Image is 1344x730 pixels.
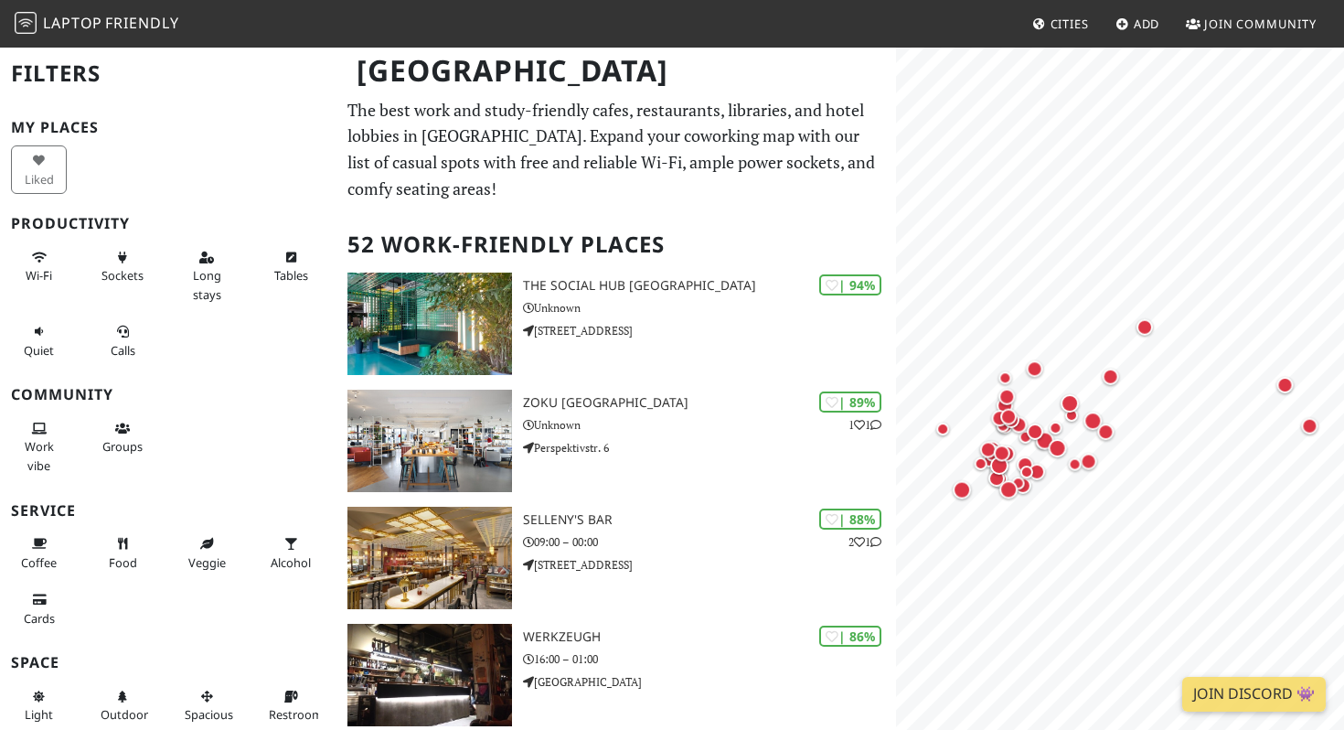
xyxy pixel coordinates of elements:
[179,682,235,730] button: Spacious
[1008,472,1029,494] div: Map marker
[1051,16,1089,32] span: Cities
[15,12,37,34] img: LaptopFriendly
[848,416,881,434] p: 1 1
[999,407,1023,431] div: Map marker
[25,706,53,723] span: Natural light
[523,556,896,574] p: [STREET_ADDRESS]
[979,436,1005,462] div: Map marker
[523,395,896,411] h3: Zoku [GEOGRAPHIC_DATA]
[11,119,325,136] h3: My Places
[15,8,179,40] a: LaptopFriendly LaptopFriendly
[848,533,881,551] p: 2 1
[523,322,896,339] p: [STREET_ADDRESS]
[819,392,881,413] div: | 89%
[111,342,135,359] span: Video/audio calls
[1044,416,1066,438] div: Map marker
[11,46,325,102] h2: Filters
[1099,364,1123,388] div: Map marker
[970,453,992,475] div: Map marker
[1023,419,1047,443] div: Map marker
[1093,420,1117,444] div: Map marker
[523,299,896,317] p: Unknown
[1182,677,1326,712] a: Join Discord 👾
[1134,16,1160,32] span: Add
[1015,425,1037,447] div: Map marker
[1080,408,1105,434] div: Map marker
[347,624,512,726] img: WerkzeugH
[26,267,52,284] span: Stable Wi-Fi
[25,438,54,473] span: People working
[11,317,67,365] button: Quiet
[102,438,143,455] span: Group tables
[11,529,67,577] button: Coffee
[11,682,67,730] button: Light
[263,242,319,291] button: Tables
[1077,449,1101,473] div: Map marker
[336,273,897,375] a: The Social Hub Vienna | 94% The Social Hub [GEOGRAPHIC_DATA] Unknown [STREET_ADDRESS]
[949,477,975,502] div: Map marker
[1023,357,1047,381] div: Map marker
[523,416,896,434] p: Unknown
[101,267,144,284] span: Power sockets
[1032,427,1058,453] div: Map marker
[109,554,137,571] span: Food
[1025,459,1049,483] div: Map marker
[347,390,512,492] img: Zoku Vienna
[1057,391,1083,416] div: Map marker
[1007,413,1030,436] div: Map marker
[263,529,319,577] button: Alcohol
[105,13,178,33] span: Friendly
[995,384,1019,408] div: Map marker
[336,390,897,492] a: Zoku Vienna | 89% 11 Zoku [GEOGRAPHIC_DATA] Unknown Perspektivstr. 6
[1273,373,1296,397] div: Map marker
[992,414,1014,436] div: Map marker
[336,624,897,726] a: WerkzeugH | 86% WerkzeugH 16:00 – 01:00 [GEOGRAPHIC_DATA]
[523,512,896,528] h3: SELLENY'S Bar
[347,217,886,273] h2: 52 Work-Friendly Places
[819,509,881,530] div: | 88%
[11,386,325,403] h3: Community
[1045,435,1071,461] div: Map marker
[523,673,896,691] p: [GEOGRAPHIC_DATA]
[993,413,1017,437] div: Map marker
[347,273,512,375] img: The Social Hub Vienna
[271,554,311,571] span: Alcohol
[274,267,308,284] span: Work-friendly tables
[996,477,1021,502] div: Map marker
[269,706,323,723] span: Restroom
[101,706,148,723] span: Outdoor area
[95,317,151,365] button: Calls
[43,13,102,33] span: Laptop
[523,278,896,294] h3: The Social Hub [GEOGRAPHIC_DATA]
[523,650,896,668] p: 16:00 – 01:00
[976,437,1000,461] div: Map marker
[987,453,1012,478] div: Map marker
[11,502,325,520] h3: Service
[24,610,55,627] span: Credit cards
[1013,453,1037,477] div: Map marker
[1297,413,1321,437] div: Map marker
[932,418,954,440] div: Map marker
[24,342,54,359] span: Quiet
[1108,7,1168,40] a: Add
[179,242,235,309] button: Long stays
[11,413,67,480] button: Work vibe
[1016,461,1038,483] div: Map marker
[1204,16,1317,32] span: Join Community
[1133,315,1157,338] div: Map marker
[342,46,893,96] h1: [GEOGRAPHIC_DATA]
[185,706,233,723] span: Spacious
[985,467,1008,490] div: Map marker
[981,441,1005,465] div: Map marker
[819,274,881,295] div: | 94%
[990,441,1014,465] div: Map marker
[336,507,897,609] a: SELLENY'S Bar | 88% 21 SELLENY'S Bar 09:00 – 00:00 [STREET_ADDRESS]
[11,585,67,633] button: Cards
[179,529,235,577] button: Veggie
[990,448,1012,470] div: Map marker
[997,404,1020,428] div: Map marker
[188,554,226,571] span: Veggie
[21,554,57,571] span: Coffee
[95,682,151,730] button: Outdoor
[95,242,151,291] button: Sockets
